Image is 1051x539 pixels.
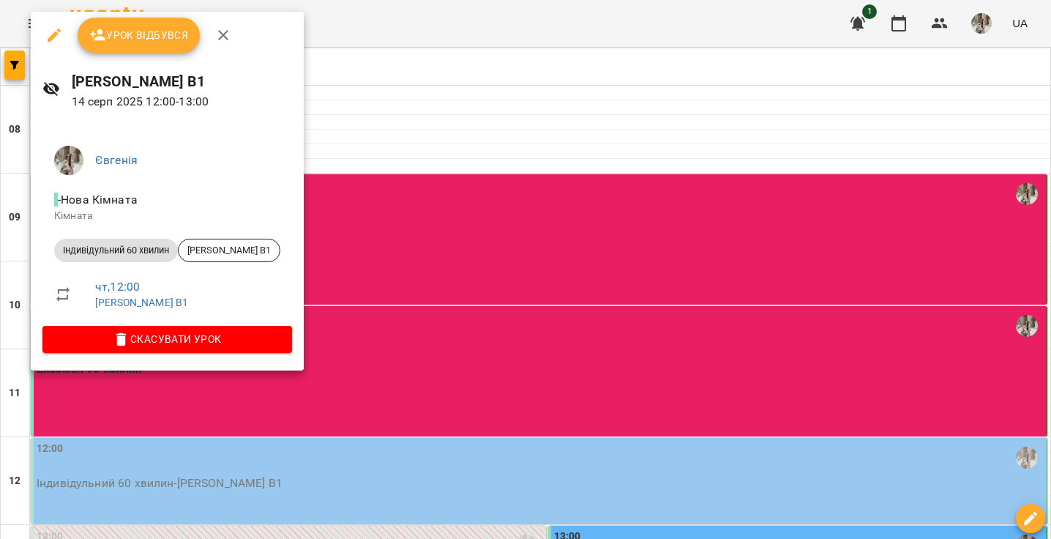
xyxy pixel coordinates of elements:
span: Урок відбувся [89,26,189,44]
span: Індивідульний 60 хвилин [54,244,178,257]
a: Євгенія [95,153,138,167]
p: Кімната [54,209,280,223]
span: [PERSON_NAME] В1 [179,244,280,257]
span: - Нова Кімната [54,193,141,207]
div: [PERSON_NAME] В1 [178,239,280,262]
p: 14 серп 2025 12:00 - 13:00 [72,93,292,111]
span: Скасувати Урок [54,330,280,348]
a: [PERSON_NAME] В1 [95,297,188,308]
button: Урок відбувся [78,18,201,53]
button: Скасувати Урок [42,326,292,352]
a: чт , 12:00 [95,280,140,294]
h6: [PERSON_NAME] В1 [72,70,292,93]
img: 23b19a708ca7626d3d57947eddedb384.jpeg [54,146,83,175]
